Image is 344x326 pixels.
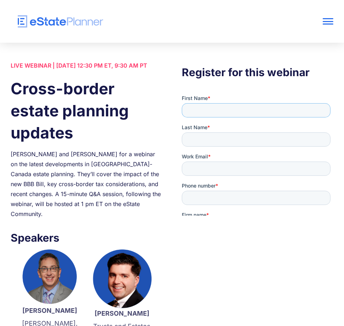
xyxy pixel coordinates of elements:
iframe: Form 0 [182,95,333,216]
div: [PERSON_NAME] and [PERSON_NAME] for a webinar on the latest developments in [GEOGRAPHIC_DATA]-Can... [11,149,162,219]
h1: Cross-border estate planning updates [11,78,162,144]
strong: [PERSON_NAME] [95,310,149,317]
a: home [11,15,269,28]
div: LIVE WEBINAR | [DATE] 12:30 PM ET, 9:30 AM PT [11,61,162,70]
h3: Speakers [11,230,162,246]
strong: [PERSON_NAME] [22,307,77,314]
h3: Register for this webinar [182,64,333,80]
